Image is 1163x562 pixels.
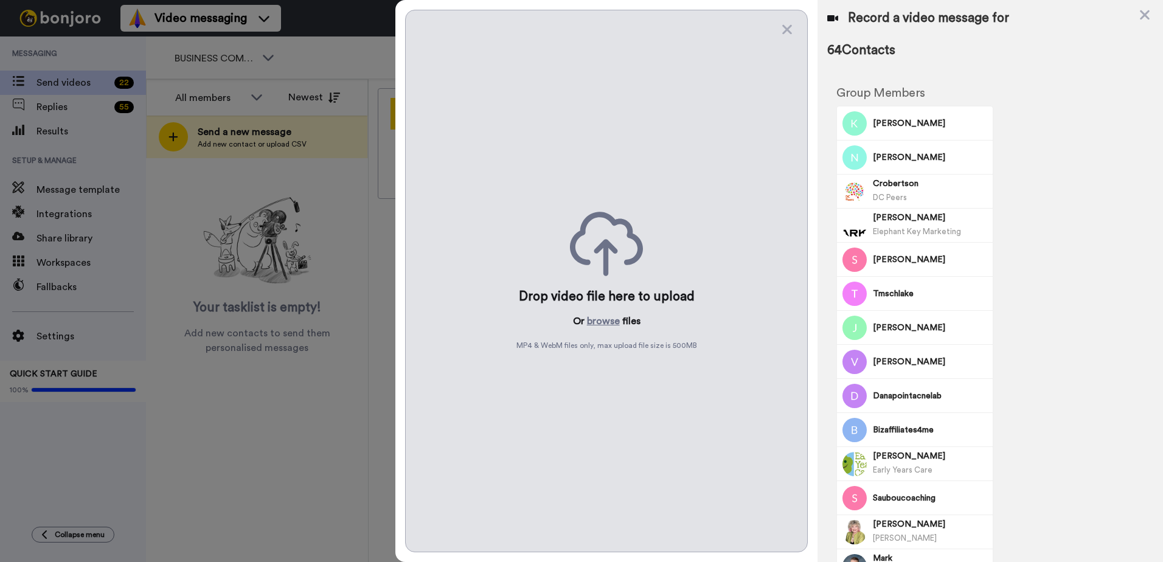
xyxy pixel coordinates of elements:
img: Profile Image [842,384,867,408]
span: Early Years Care [873,466,932,474]
span: [PERSON_NAME] [873,322,988,334]
img: Profile Image [842,418,867,442]
span: [PERSON_NAME] [873,254,988,266]
span: [PERSON_NAME] [873,356,988,368]
img: Image of Marie [842,452,867,476]
span: Sauboucoaching [873,492,988,504]
img: Image of Becky [842,213,867,238]
span: Elephant Key Marketing [873,227,961,235]
button: browse [587,314,620,328]
span: MP4 & WebM files only, max upload file size is 500 MB [516,341,697,350]
span: [PERSON_NAME] [873,117,988,130]
span: [PERSON_NAME] [873,450,988,462]
img: Image of Jill [842,316,867,340]
h2: Group Members [836,86,993,100]
span: [PERSON_NAME] [873,534,937,542]
img: Profile Image [842,282,867,306]
span: Danapointacnelab [873,390,988,402]
span: [PERSON_NAME] [873,151,988,164]
img: Image of Nick [842,145,867,170]
span: DC Peers [873,193,907,201]
img: Profile Image [842,520,867,544]
span: Bizaffiliates4me [873,424,988,436]
img: Image of Suzanne [842,248,867,272]
span: [PERSON_NAME] [873,212,988,224]
img: Profile Image [842,350,867,374]
div: Drop video file here to upload [519,288,695,305]
span: Tmschlake [873,288,988,300]
p: Or files [573,314,641,328]
span: [PERSON_NAME] [873,518,988,530]
img: Profile Image [842,179,867,204]
span: Crobertson [873,178,988,190]
img: Image of Kathi [842,111,867,136]
img: Profile Image [842,486,867,510]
